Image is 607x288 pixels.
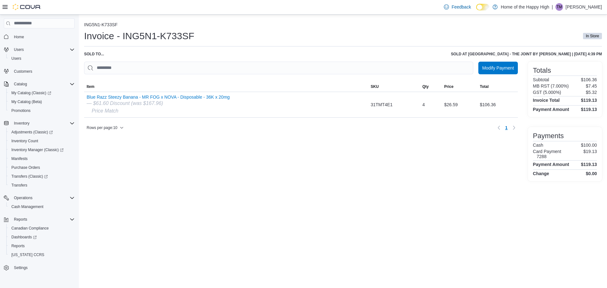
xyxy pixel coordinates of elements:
[1,32,77,41] button: Home
[6,242,77,250] button: Reports
[583,33,602,39] span: In Store
[368,82,420,92] button: SKU
[371,84,379,89] span: SKU
[11,235,37,240] span: Dashboards
[371,101,393,108] span: 31TMT4E1
[477,82,518,92] button: Total
[9,128,75,136] span: Adjustments (Classic)
[14,47,24,52] span: Users
[9,173,50,180] a: Transfers (Classic)
[11,119,75,127] span: Inventory
[503,123,510,133] ul: Pagination for table: MemoryTable from EuiInMemoryTable
[533,67,551,74] h3: Totals
[533,77,549,82] h6: Subtotal
[9,128,55,136] a: Adjustments (Classic)
[581,143,597,148] p: $100.00
[9,242,27,250] a: Reports
[533,83,569,89] h6: MB RST (7.000%)
[9,181,30,189] a: Transfers
[11,194,75,202] span: Operations
[442,82,477,92] button: Price
[9,155,75,162] span: Manifests
[9,164,75,171] span: Purchase Orders
[9,251,47,259] a: [US_STATE] CCRS
[1,215,77,224] button: Reports
[422,84,429,89] span: Qty
[9,146,66,154] a: Inventory Manager (Classic)
[420,82,442,92] button: Qty
[537,154,561,159] h6: 7288
[441,1,473,13] a: Feedback
[87,84,95,89] span: Item
[9,203,46,211] a: Cash Management
[586,90,597,95] p: $5.32
[9,146,75,154] span: Inventory Manager (Classic)
[11,138,38,144] span: Inventory Count
[84,22,118,27] button: ING5N1-K733SF
[9,233,39,241] a: Dashboards
[495,123,518,133] nav: Pagination for table: MemoryTable from EuiInMemoryTable
[11,33,75,41] span: Home
[11,80,75,88] span: Catalog
[6,137,77,145] button: Inventory Count
[9,98,75,106] span: My Catalog (Beta)
[9,89,75,97] span: My Catalog (Classic)
[444,84,453,89] span: Price
[9,164,43,171] a: Purchase Orders
[14,121,29,126] span: Inventory
[9,173,75,180] span: Transfers (Classic)
[1,263,77,272] button: Settings
[477,98,518,111] div: $106.36
[6,54,77,63] button: Users
[84,62,473,74] input: This is a search bar. As you type, the results lower in the page will automatically filter.
[11,119,32,127] button: Inventory
[495,124,503,132] button: Previous page
[451,4,471,10] span: Feedback
[11,204,43,209] span: Cash Management
[442,98,477,111] div: $26.59
[1,45,77,54] button: Users
[1,80,77,89] button: Catalog
[11,90,51,95] span: My Catalog (Classic)
[11,156,28,161] span: Manifests
[586,33,599,39] span: In Store
[9,224,51,232] a: Canadian Compliance
[533,90,561,95] h6: GST (5.000%)
[11,183,27,188] span: Transfers
[6,172,77,181] a: Transfers (Classic)
[14,82,27,87] span: Catalog
[6,202,77,211] button: Cash Management
[581,107,597,112] h4: $119.13
[581,162,597,167] h4: $119.13
[9,89,54,97] a: My Catalog (Classic)
[6,128,77,137] a: Adjustments (Classic)
[9,55,75,62] span: Users
[6,233,77,242] a: Dashboards
[14,34,24,40] span: Home
[14,217,27,222] span: Reports
[11,147,64,152] span: Inventory Manager (Classic)
[14,265,28,270] span: Settings
[533,143,543,148] h6: Cash
[11,46,26,53] button: Users
[586,83,597,89] p: $7.45
[583,149,597,159] p: $19.13
[581,77,597,82] p: $106.36
[533,98,560,103] h4: Invoice Total
[11,130,53,135] span: Adjustments (Classic)
[11,99,42,104] span: My Catalog (Beta)
[533,162,569,167] h4: Payment Amount
[11,264,30,272] a: Settings
[505,125,508,131] span: 1
[9,137,75,145] span: Inventory Count
[478,62,518,74] button: Modify Payment
[552,3,553,11] p: |
[11,216,75,223] span: Reports
[533,107,569,112] h4: Payment Amount
[87,100,230,107] div: — $61.60 Discount (was $167.96)
[9,107,33,114] a: Promotions
[9,98,45,106] a: My Catalog (Beta)
[9,233,75,241] span: Dashboards
[11,165,40,170] span: Purchase Orders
